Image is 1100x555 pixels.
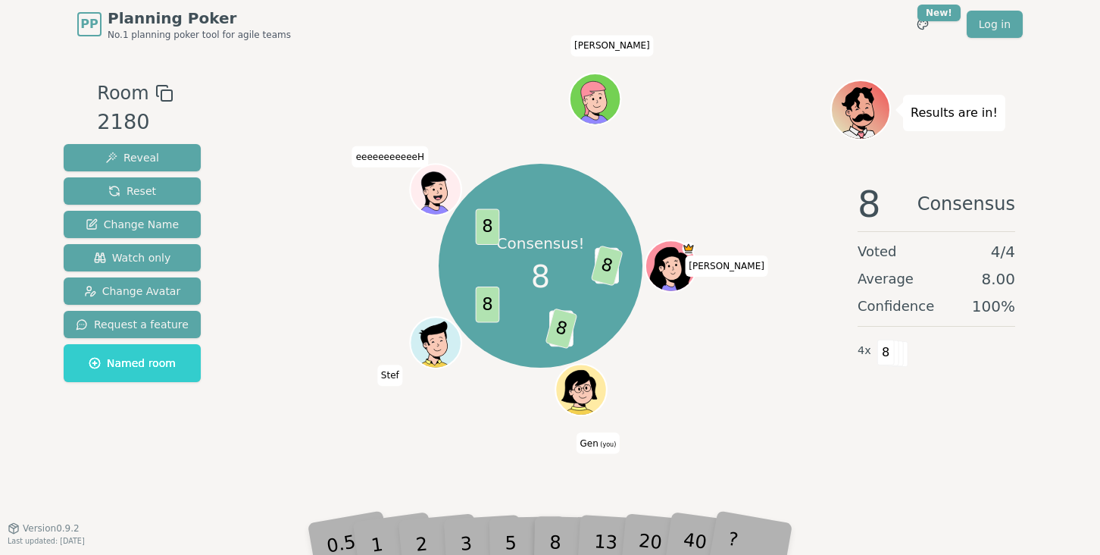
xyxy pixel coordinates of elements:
span: Last updated: [DATE] [8,537,85,545]
div: New! [917,5,961,21]
button: Request a feature [64,311,201,338]
span: PP [80,15,98,33]
button: Version0.9.2 [8,522,80,535]
div: 2180 [97,107,173,138]
span: 8 [545,308,577,349]
span: Change Avatar [84,284,181,299]
span: Click to change your name [377,365,403,386]
button: Watch only [64,244,201,271]
p: Consensus! [497,233,585,254]
span: Version 0.9.2 [23,522,80,535]
span: Planning Poker [108,8,291,29]
span: Click to change your name [352,146,428,167]
span: Request a feature [76,317,189,332]
span: Change Name [86,217,179,232]
span: Click to change your name [576,432,620,453]
span: 8 [475,287,499,323]
span: Click to change your name [570,35,654,56]
a: PPPlanning PokerNo.1 planning poker tool for agile teams [77,8,291,41]
span: 100 % [972,296,1015,317]
span: Voted [858,241,897,262]
span: Confidence [858,296,934,317]
span: 8 [858,186,881,222]
button: Named room [64,344,201,382]
button: Click to change your avatar [557,365,605,413]
span: Average [858,268,914,290]
span: Reset [108,183,156,199]
span: 8 [475,209,499,246]
span: Reveal [105,150,159,165]
span: Named room [89,356,176,371]
p: Results are in! [911,102,998,124]
button: Change Avatar [64,277,201,305]
button: Reset [64,177,201,205]
span: Sahana is the host [682,242,695,255]
span: Watch only [94,250,171,265]
span: Consensus [917,186,1015,222]
span: No.1 planning poker tool for agile teams [108,29,291,41]
span: (you) [598,441,617,447]
a: Log in [967,11,1023,38]
span: 4 / 4 [991,241,1015,262]
button: New! [909,11,936,38]
span: 8 [590,246,623,287]
span: 4 x [858,343,871,359]
button: Reveal [64,144,201,171]
span: Room [97,80,148,107]
span: 8 [531,254,550,299]
span: 8 [877,340,895,365]
button: Change Name [64,211,201,238]
span: 8.00 [981,268,1015,290]
span: Click to change your name [685,256,768,277]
